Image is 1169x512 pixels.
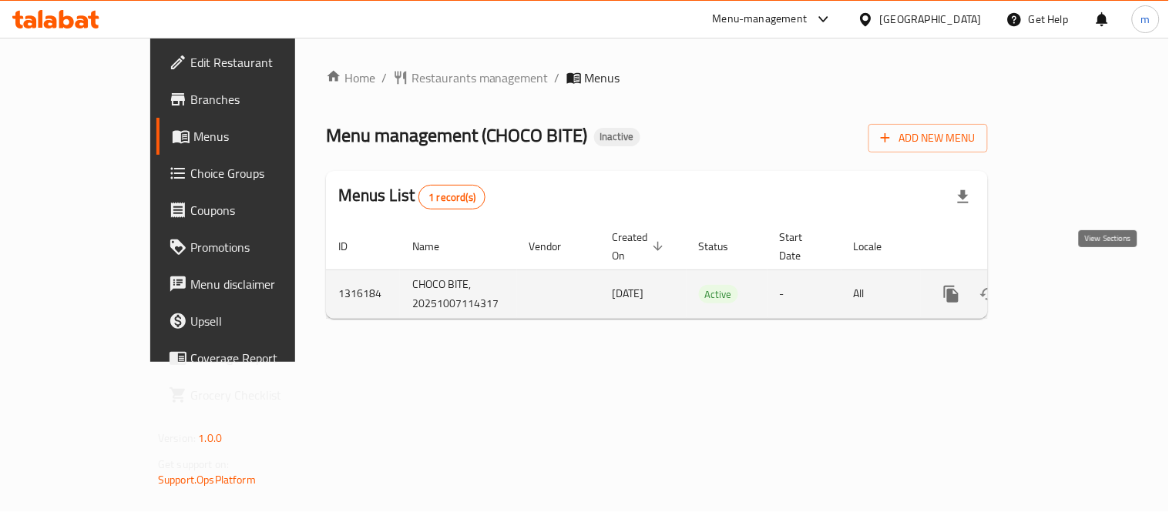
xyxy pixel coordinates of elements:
td: CHOCO BITE, 20251007114317 [400,269,517,318]
td: - [768,269,841,318]
td: All [841,269,921,318]
span: Status [699,237,749,256]
span: Vendor [529,237,582,256]
span: Promotions [190,238,333,256]
span: Branches [190,90,333,109]
span: Menus [193,127,333,146]
div: Menu-management [713,10,808,28]
span: Menu management ( CHOCO BITE ) [326,118,588,152]
span: Name [412,237,459,256]
th: Actions [921,223,1093,270]
span: 1 record(s) [419,190,485,205]
td: 1316184 [326,269,400,318]
span: Add New Menu [881,129,976,148]
a: Upsell [156,303,345,340]
div: Export file [945,179,982,216]
span: Menus [585,69,620,87]
li: / [381,69,387,87]
span: m [1141,11,1151,28]
a: Support.OpsPlatform [158,470,256,490]
a: Menu disclaimer [156,266,345,303]
div: [GEOGRAPHIC_DATA] [880,11,982,28]
span: Active [699,286,738,303]
nav: breadcrumb [326,69,988,87]
span: Choice Groups [190,164,333,182]
span: Upsell [190,312,333,330]
div: Total records count [418,185,485,209]
span: Created On [613,228,668,265]
span: Grocery Checklist [190,386,333,404]
a: Coupons [156,192,345,229]
div: Active [699,285,738,303]
span: Restaurants management [412,69,549,87]
button: Add New Menu [868,124,988,152]
a: Coverage Report [156,340,345,376]
a: Menus [156,118,345,155]
div: Inactive [594,128,640,146]
span: Start Date [780,228,823,265]
span: Coupons [190,201,333,219]
span: Coverage Report [190,349,333,367]
button: more [933,276,970,313]
table: enhanced table [326,223,1093,319]
span: ID [338,237,368,256]
a: Restaurants management [393,69,549,87]
span: Locale [854,237,902,256]
span: Version: [158,428,196,448]
span: Get support on: [158,454,229,474]
h2: Menus List [338,184,485,209]
span: 1.0.0 [198,428,222,448]
span: [DATE] [613,283,644,303]
a: Choice Groups [156,155,345,192]
a: Home [326,69,375,87]
span: Inactive [594,130,640,143]
span: Edit Restaurant [190,53,333,72]
a: Edit Restaurant [156,44,345,81]
a: Promotions [156,229,345,266]
a: Branches [156,81,345,118]
span: Menu disclaimer [190,275,333,293]
a: Grocery Checklist [156,376,345,413]
li: / [555,69,560,87]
